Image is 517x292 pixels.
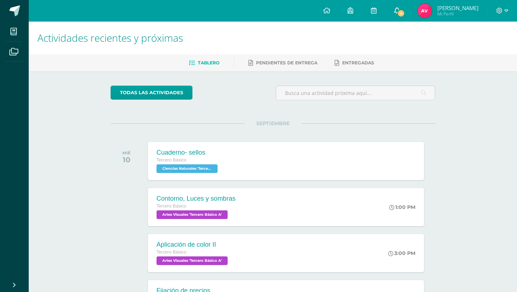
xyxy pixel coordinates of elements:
a: Tablero [189,57,219,69]
span: Artes Visuales 'Tercero Básico A' [157,256,228,265]
div: MIÉ [122,150,131,155]
span: Ciencias Naturales 'Tercero Básico A' [157,164,218,173]
a: todas las Actividades [111,86,192,100]
div: 3:00 PM [388,250,415,256]
span: Pendientes de entrega [256,60,317,65]
span: [PERSON_NAME] [437,4,479,12]
input: Busca una actividad próxima aquí... [276,86,435,100]
span: Tablero [198,60,219,65]
img: 1512d3cdee8466f26b5a1e2becacf24c.png [418,4,432,18]
a: Pendientes de entrega [248,57,317,69]
span: Tercero Básico [157,158,186,163]
span: 4 [397,9,405,17]
div: 1:00 PM [389,204,415,210]
span: Tercero Básico [157,204,186,209]
span: Tercero Básico [157,250,186,255]
div: 10 [122,155,131,164]
div: Contorno, Luces y sombras [157,195,236,202]
span: Artes Visuales 'Tercero Básico A' [157,210,228,219]
a: Entregadas [335,57,374,69]
div: Aplicación de color II [157,241,229,248]
div: Cuaderno- sellos [157,149,219,156]
span: Actividades recientes y próximas [37,31,183,45]
span: Entregadas [342,60,374,65]
span: Mi Perfil [437,11,479,17]
span: SEPTIEMBRE [245,120,301,127]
